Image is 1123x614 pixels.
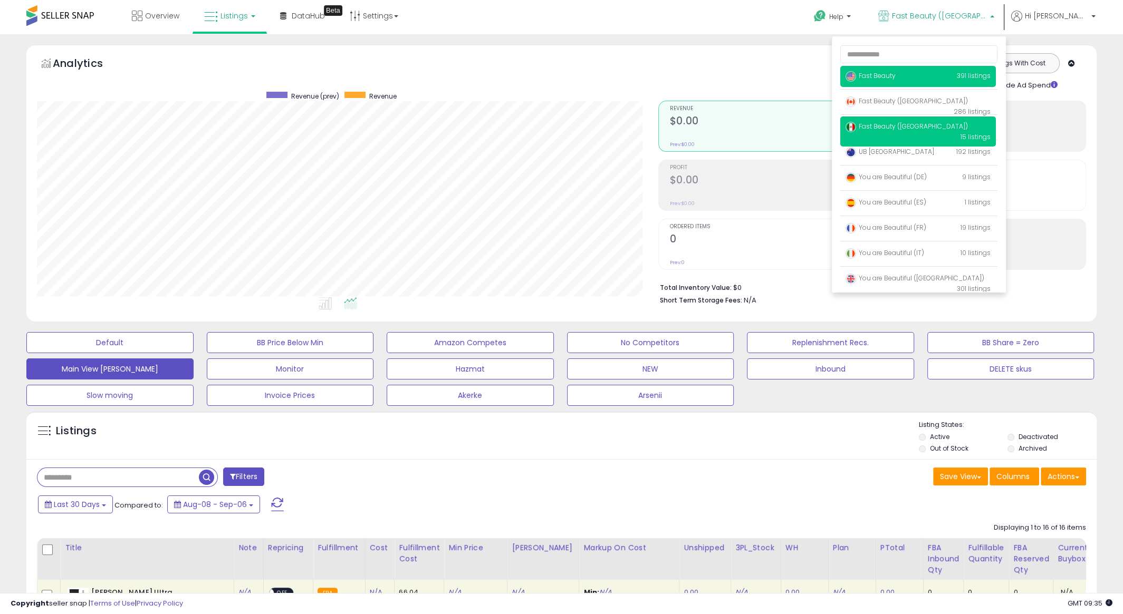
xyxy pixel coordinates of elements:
[846,172,856,183] img: germany.png
[781,538,828,580] th: CSV column name: cust_attr_2_WH
[670,106,867,112] span: Revenue
[829,12,843,21] span: Help
[1025,11,1088,21] span: Hi [PERSON_NAME]
[670,259,685,266] small: Prev: 0
[318,588,337,599] small: FBA
[220,11,248,21] span: Listings
[183,499,247,510] span: Aug-08 - Sep-06
[291,92,339,101] span: Revenue (prev)
[26,385,194,406] button: Slow moving
[735,587,748,598] a: N/A
[996,471,1030,482] span: Columns
[567,358,734,379] button: NEW
[65,542,229,553] div: Title
[880,587,895,598] a: 0.00
[684,542,726,553] div: Unshipped
[583,542,675,553] div: Markup on Cost
[846,274,856,284] img: uk.png
[833,587,846,598] a: N/A
[370,587,382,598] a: N/A
[968,588,1001,597] div: 0
[930,444,968,453] label: Out of Stock
[846,198,856,208] img: spain.png
[961,132,991,141] span: 15 listings
[956,147,991,156] span: 192 listings
[370,542,390,553] div: Cost
[38,495,113,513] button: Last 30 Days
[387,332,554,353] button: Amazon Competes
[448,587,461,598] a: N/A
[583,587,599,597] b: Min:
[68,588,89,609] img: 41orcc47UeL._SL40_.jpg
[957,71,991,80] span: 391 listings
[114,500,163,510] span: Compared to:
[448,542,503,553] div: Min Price
[579,538,679,580] th: The percentage added to the cost of goods (COGS) that forms the calculator for Min & Max prices.
[207,332,374,353] button: BB Price Below Min
[930,432,949,441] label: Active
[962,172,991,181] span: 9 listings
[968,542,1004,564] div: Fulfillable Quantity
[670,233,867,247] h2: 0
[1013,542,1049,576] div: FBA Reserved Qty
[238,587,251,598] a: N/A
[1068,598,1112,608] span: 2025-10-7 09:35 GMT
[994,523,1086,533] div: Displaying 1 to 16 of 16 items
[928,588,956,597] div: 0
[975,79,1074,90] div: Include Ad Spend
[26,332,194,353] button: Default
[813,9,827,23] i: Get Help
[876,538,923,580] th: CSV column name: cust_attr_1_PTotal
[387,358,554,379] button: Hazmat
[954,107,991,116] span: 286 listings
[927,358,1095,379] button: DELETE skus
[684,587,698,598] a: 0.00
[207,385,374,406] button: Invoice Prices
[11,598,49,608] strong: Copyright
[933,467,988,485] button: Save View
[805,2,861,34] a: Help
[53,56,123,73] h5: Analytics
[846,122,856,132] img: mexico.png
[137,598,183,608] a: Privacy Policy
[846,248,924,257] span: You are Beautiful (IT)
[90,598,135,608] a: Terms of Use
[1041,467,1086,485] button: Actions
[1058,542,1112,564] div: Current Buybox Price
[846,248,856,259] img: italy.png
[785,542,824,553] div: WH
[747,332,914,353] button: Replenishment Recs.
[990,467,1039,485] button: Columns
[846,122,968,131] span: Fast Beauty ([GEOGRAPHIC_DATA])
[223,467,264,486] button: Filters
[670,115,867,129] h2: $0.00
[26,358,194,379] button: Main View [PERSON_NAME]
[919,420,1097,430] p: Listing States:
[961,248,991,257] span: 10 listings
[670,141,695,148] small: Prev: $0.00
[735,542,776,553] div: 3PL_Stock
[670,224,867,230] span: Ordered Items
[892,11,987,21] span: Fast Beauty ([GEOGRAPHIC_DATA])
[268,542,309,553] div: Repricing
[957,284,991,293] span: 301 listings
[965,198,991,207] span: 1 listings
[399,542,439,564] div: Fulfillment Cost
[274,589,291,598] span: OFF
[599,587,612,598] a: N/A
[747,358,914,379] button: Inbound
[292,11,325,21] span: DataHub
[977,56,1056,70] button: Listings With Cost
[567,332,734,353] button: No Competitors
[318,542,360,553] div: Fulfillment
[744,295,756,305] span: N/A
[928,542,959,576] div: FBA inbound Qty
[1060,587,1073,597] span: N/A
[846,71,856,82] img: usa.png
[880,542,919,553] div: PTotal
[512,587,524,598] a: N/A
[785,587,800,598] a: 0.00
[1011,11,1096,34] a: Hi [PERSON_NAME]
[324,5,342,16] div: Tooltip anchor
[660,283,732,292] b: Total Inventory Value:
